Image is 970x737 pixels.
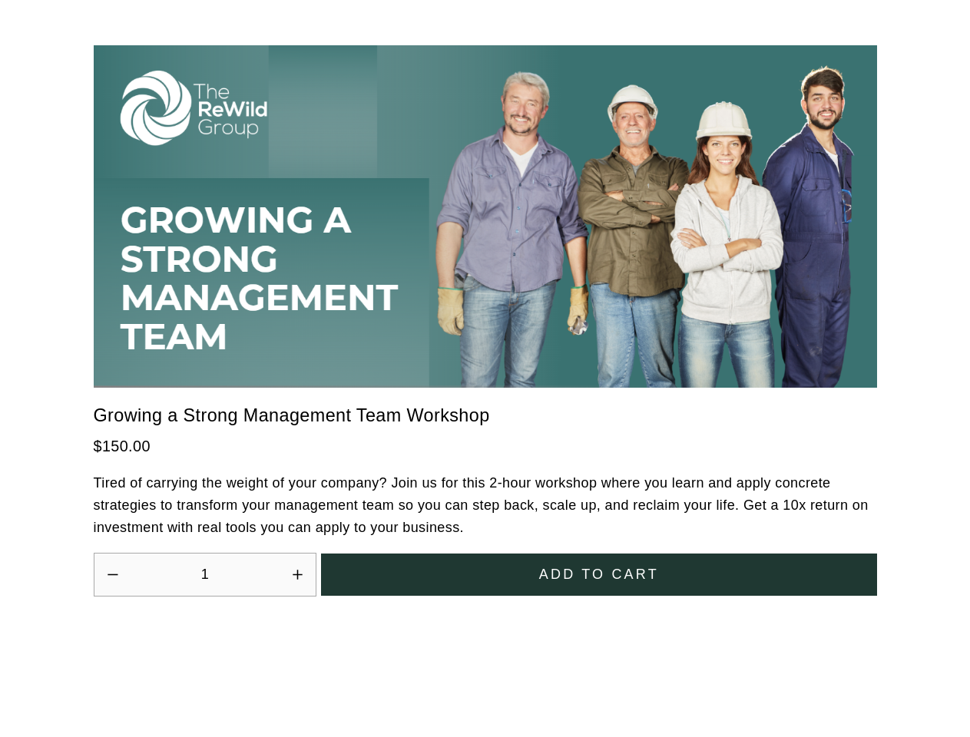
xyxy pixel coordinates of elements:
span: Add to cart [539,564,659,585]
div: Quantity [94,553,317,597]
div: $150.00 [94,435,877,459]
button: Increase quantity by 1 [291,568,304,581]
a: Growing a Strong Management Team Workshop [94,402,490,430]
button: Add to cart [321,554,876,597]
img: Growing a Strong Management Team Workshop [94,45,877,388]
p: Tired of carrying the weight of your company? Join us for this 2-hour workshop where you learn an... [94,472,877,538]
button: Decrease quantity by 1 [106,568,119,581]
